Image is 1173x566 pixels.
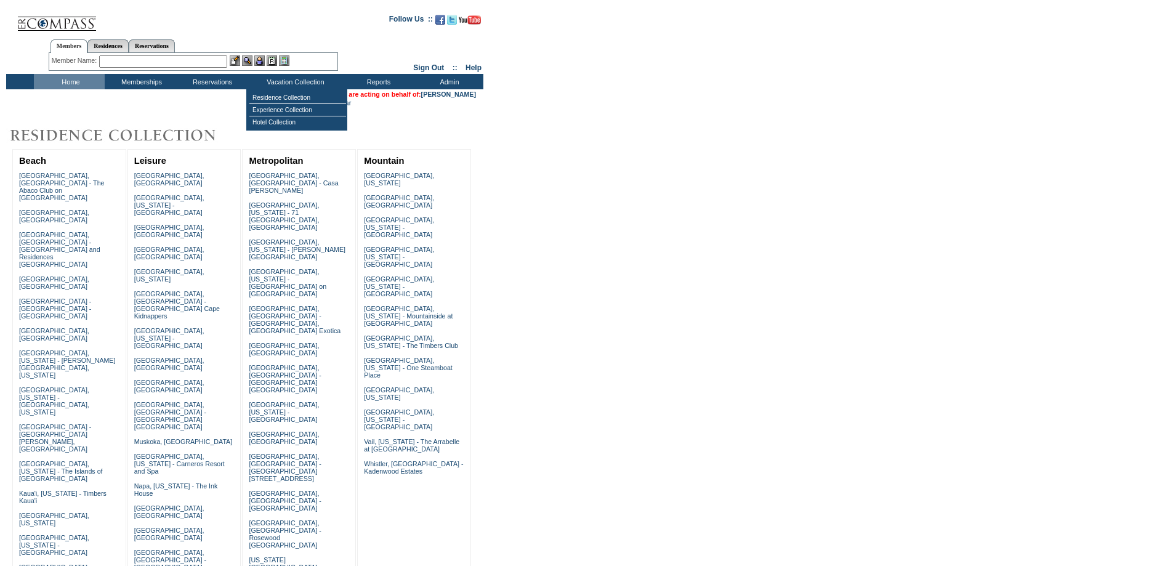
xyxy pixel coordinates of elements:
[364,408,434,431] a: [GEOGRAPHIC_DATA], [US_STATE] - [GEOGRAPHIC_DATA]
[249,342,319,357] a: [GEOGRAPHIC_DATA], [GEOGRAPHIC_DATA]
[246,74,342,89] td: Vacation Collection
[129,39,175,52] a: Reservations
[134,438,232,445] a: Muskoka, [GEOGRAPHIC_DATA]
[249,116,346,128] td: Hotel Collection
[413,74,483,89] td: Admin
[364,275,434,297] a: [GEOGRAPHIC_DATA], [US_STATE] - [GEOGRAPHIC_DATA]
[134,527,204,541] a: [GEOGRAPHIC_DATA], [GEOGRAPHIC_DATA]
[19,349,116,379] a: [GEOGRAPHIC_DATA], [US_STATE] - [PERSON_NAME][GEOGRAPHIC_DATA], [US_STATE]
[249,364,321,394] a: [GEOGRAPHIC_DATA], [GEOGRAPHIC_DATA] - [GEOGRAPHIC_DATA] [GEOGRAPHIC_DATA]
[87,39,129,52] a: Residences
[342,74,413,89] td: Reports
[364,246,434,268] a: [GEOGRAPHIC_DATA], [US_STATE] - [GEOGRAPHIC_DATA]
[52,55,99,66] div: Member Name:
[267,55,277,66] img: Reservations
[134,401,206,431] a: [GEOGRAPHIC_DATA], [GEOGRAPHIC_DATA] - [GEOGRAPHIC_DATA] [GEOGRAPHIC_DATA]
[364,172,434,187] a: [GEOGRAPHIC_DATA], [US_STATE]
[19,423,91,453] a: [GEOGRAPHIC_DATA] - [GEOGRAPHIC_DATA][PERSON_NAME], [GEOGRAPHIC_DATA]
[19,172,105,201] a: [GEOGRAPHIC_DATA], [GEOGRAPHIC_DATA] - The Abaco Club on [GEOGRAPHIC_DATA]
[249,453,321,482] a: [GEOGRAPHIC_DATA], [GEOGRAPHIC_DATA] - [GEOGRAPHIC_DATA][STREET_ADDRESS]
[134,224,204,238] a: [GEOGRAPHIC_DATA], [GEOGRAPHIC_DATA]
[105,74,175,89] td: Memberships
[249,156,303,166] a: Metropolitan
[364,216,434,238] a: [GEOGRAPHIC_DATA], [US_STATE] - [GEOGRAPHIC_DATA]
[50,39,88,53] a: Members
[175,74,246,89] td: Reservations
[134,379,204,394] a: [GEOGRAPHIC_DATA], [GEOGRAPHIC_DATA]
[364,357,453,379] a: [GEOGRAPHIC_DATA], [US_STATE] - One Steamboat Place
[249,92,346,104] td: Residence Collection
[447,18,457,26] a: Follow us on Twitter
[19,231,100,268] a: [GEOGRAPHIC_DATA], [GEOGRAPHIC_DATA] - [GEOGRAPHIC_DATA] and Residences [GEOGRAPHIC_DATA]
[19,512,89,527] a: [GEOGRAPHIC_DATA], [US_STATE]
[279,55,289,66] img: b_calculator.gif
[134,246,204,261] a: [GEOGRAPHIC_DATA], [GEOGRAPHIC_DATA]
[459,18,481,26] a: Subscribe to our YouTube Channel
[249,401,319,423] a: [GEOGRAPHIC_DATA], [US_STATE] - [GEOGRAPHIC_DATA]
[134,268,204,283] a: [GEOGRAPHIC_DATA], [US_STATE]
[134,172,204,187] a: [GEOGRAPHIC_DATA], [GEOGRAPHIC_DATA]
[364,460,463,475] a: Whistler, [GEOGRAPHIC_DATA] - Kadenwood Estates
[134,327,204,349] a: [GEOGRAPHIC_DATA], [US_STATE] - [GEOGRAPHIC_DATA]
[134,482,218,497] a: Napa, [US_STATE] - The Ink House
[435,18,445,26] a: Become our fan on Facebook
[134,504,204,519] a: [GEOGRAPHIC_DATA], [GEOGRAPHIC_DATA]
[453,63,458,72] span: ::
[413,63,444,72] a: Sign Out
[364,156,404,166] a: Mountain
[249,104,346,116] td: Experience Collection
[249,305,341,334] a: [GEOGRAPHIC_DATA], [GEOGRAPHIC_DATA] - [GEOGRAPHIC_DATA], [GEOGRAPHIC_DATA] Exotica
[249,490,321,512] a: [GEOGRAPHIC_DATA], [GEOGRAPHIC_DATA] - [GEOGRAPHIC_DATA]
[435,15,445,25] img: Become our fan on Facebook
[134,290,220,320] a: [GEOGRAPHIC_DATA], [GEOGRAPHIC_DATA] - [GEOGRAPHIC_DATA] Cape Kidnappers
[19,156,46,166] a: Beach
[19,386,89,416] a: [GEOGRAPHIC_DATA], [US_STATE] - [GEOGRAPHIC_DATA], [US_STATE]
[19,327,89,342] a: [GEOGRAPHIC_DATA], [GEOGRAPHIC_DATA]
[19,209,89,224] a: [GEOGRAPHIC_DATA], [GEOGRAPHIC_DATA]
[249,201,319,231] a: [GEOGRAPHIC_DATA], [US_STATE] - 71 [GEOGRAPHIC_DATA], [GEOGRAPHIC_DATA]
[364,386,434,401] a: [GEOGRAPHIC_DATA], [US_STATE]
[19,275,89,290] a: [GEOGRAPHIC_DATA], [GEOGRAPHIC_DATA]
[19,534,89,556] a: [GEOGRAPHIC_DATA], [US_STATE] - [GEOGRAPHIC_DATA]
[134,357,204,371] a: [GEOGRAPHIC_DATA], [GEOGRAPHIC_DATA]
[466,63,482,72] a: Help
[6,18,16,19] img: i.gif
[249,431,319,445] a: [GEOGRAPHIC_DATA], [GEOGRAPHIC_DATA]
[230,55,240,66] img: b_edit.gif
[364,438,459,453] a: Vail, [US_STATE] - The Arrabelle at [GEOGRAPHIC_DATA]
[134,453,225,475] a: [GEOGRAPHIC_DATA], [US_STATE] - Carneros Resort and Spa
[364,305,453,327] a: [GEOGRAPHIC_DATA], [US_STATE] - Mountainside at [GEOGRAPHIC_DATA]
[335,91,476,98] span: You are acting on behalf of:
[17,6,97,31] img: Compass Home
[459,15,481,25] img: Subscribe to our YouTube Channel
[254,55,265,66] img: Impersonate
[19,460,103,482] a: [GEOGRAPHIC_DATA], [US_STATE] - The Islands of [GEOGRAPHIC_DATA]
[249,238,345,261] a: [GEOGRAPHIC_DATA], [US_STATE] - [PERSON_NAME][GEOGRAPHIC_DATA]
[134,156,166,166] a: Leisure
[389,14,433,28] td: Follow Us ::
[421,91,476,98] a: [PERSON_NAME]
[19,490,107,504] a: Kaua'i, [US_STATE] - Timbers Kaua'i
[34,74,105,89] td: Home
[447,15,457,25] img: Follow us on Twitter
[249,172,338,194] a: [GEOGRAPHIC_DATA], [GEOGRAPHIC_DATA] - Casa [PERSON_NAME]
[249,268,326,297] a: [GEOGRAPHIC_DATA], [US_STATE] - [GEOGRAPHIC_DATA] on [GEOGRAPHIC_DATA]
[6,123,246,148] img: Destinations by Exclusive Resorts
[134,194,204,216] a: [GEOGRAPHIC_DATA], [US_STATE] - [GEOGRAPHIC_DATA]
[19,297,91,320] a: [GEOGRAPHIC_DATA] - [GEOGRAPHIC_DATA] - [GEOGRAPHIC_DATA]
[364,334,458,349] a: [GEOGRAPHIC_DATA], [US_STATE] - The Timbers Club
[249,519,321,549] a: [GEOGRAPHIC_DATA], [GEOGRAPHIC_DATA] - Rosewood [GEOGRAPHIC_DATA]
[242,55,252,66] img: View
[364,194,434,209] a: [GEOGRAPHIC_DATA], [GEOGRAPHIC_DATA]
